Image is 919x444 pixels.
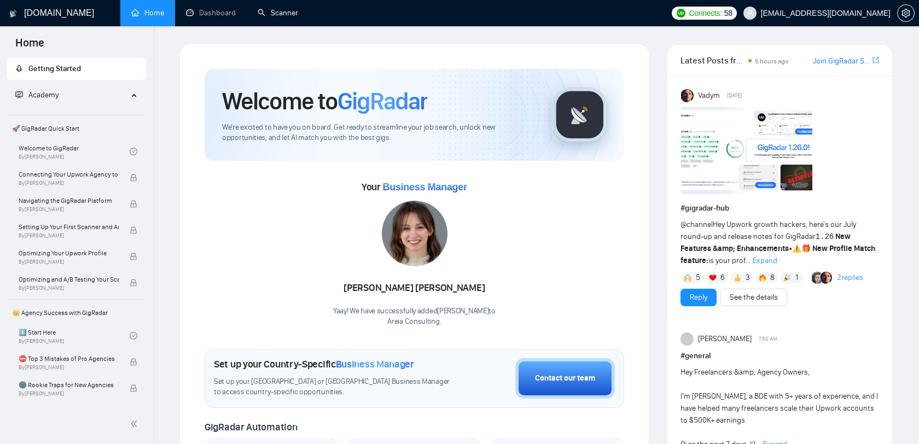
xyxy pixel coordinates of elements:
span: [PERSON_NAME] [698,333,752,345]
code: 1.26 [816,232,834,241]
span: 58 [724,7,732,19]
span: 👑 Agency Success with GigRadar [8,302,145,324]
a: setting [897,9,915,17]
span: By [PERSON_NAME] [19,364,119,371]
button: See the details [720,289,787,306]
span: setting [898,9,914,17]
span: Navigating the GigRadar Platform [19,195,119,206]
span: Hey Upwork growth hackers, here's our July round-up and release notes for GigRadar • is your prof... [680,220,875,265]
span: 🚀 GigRadar Quick Start [8,118,145,139]
span: 1 [795,272,798,283]
span: Business Manager [336,358,414,370]
span: By [PERSON_NAME] [19,206,119,213]
h1: Welcome to [222,86,427,116]
span: 8 [770,272,775,283]
span: export [873,56,879,65]
span: GigRadar [338,86,427,116]
span: GigRadar Automation [205,421,297,433]
span: By [PERSON_NAME] [19,390,119,397]
span: 🌚 Rookie Traps for New Agencies [19,379,119,390]
span: rocket [15,65,23,72]
a: searchScanner [258,8,298,17]
span: Home [7,35,53,58]
span: Business Manager [382,182,467,192]
a: See the details [730,291,778,303]
span: fund-projection-screen [15,91,23,98]
div: [PERSON_NAME] [PERSON_NAME] [333,279,496,297]
span: 7:50 AM [759,334,777,344]
span: Setting Up Your First Scanner and Auto-Bidder [19,221,119,232]
img: 🙌 [684,274,691,282]
a: Welcome to GigRadarBy[PERSON_NAME] [19,139,130,163]
div: Contact our team [535,372,595,384]
span: Vadym [698,90,720,102]
span: Academy [15,90,59,100]
span: ⛔ Top 3 Mistakes of Pro Agencies [19,353,119,364]
a: Reply [690,291,707,303]
img: ❤️ [709,274,717,282]
a: export [873,55,879,66]
span: By [PERSON_NAME] [19,285,119,291]
span: [DATE] [727,91,742,101]
span: Latest Posts from the GigRadar Community [680,54,745,67]
span: 5 hours ago [755,57,789,65]
span: Your [362,181,467,193]
span: 🎁 [801,244,811,253]
span: lock [130,174,137,182]
img: 🔥 [759,274,766,282]
span: 6 [720,272,725,283]
span: double-left [130,418,141,429]
button: setting [897,4,915,22]
span: Expand [753,256,777,265]
img: Vadym [681,89,694,102]
span: Set up your [GEOGRAPHIC_DATA] or [GEOGRAPHIC_DATA] Business Manager to access country-specific op... [214,377,455,398]
span: lock [130,200,137,208]
h1: # general [680,350,879,362]
span: @channel [680,220,713,229]
span: lock [130,358,137,366]
li: Getting Started [7,58,146,80]
img: 🎉 [783,274,791,282]
span: lock [130,226,137,234]
button: Reply [680,289,717,306]
span: By [PERSON_NAME] [19,259,119,265]
span: Optimizing and A/B Testing Your Scanner for Better Results [19,274,119,285]
a: 2replies [837,272,863,283]
span: lock [130,384,137,392]
span: Connecting Your Upwork Agency to GigRadar [19,169,119,180]
img: gigradar-logo.png [552,87,607,142]
span: user [746,9,754,17]
a: Join GigRadar Slack Community [813,55,870,67]
span: 3 [746,272,750,283]
span: Getting Started [28,64,81,73]
img: 1717012279191-83.jpg [382,201,447,266]
span: We're excited to have you on board. Get ready to streamline your job search, unlock new opportuni... [222,122,534,143]
span: Optimizing Your Upwork Profile [19,248,119,259]
h1: Set up your Country-Specific [214,358,414,370]
p: Areia Consulting . [333,317,496,327]
a: dashboardDashboard [186,8,236,17]
div: Yaay! We have successfully added [PERSON_NAME] to [333,306,496,327]
span: lock [130,279,137,287]
img: logo [9,5,17,22]
img: F09AC4U7ATU-image.png [681,107,812,194]
span: By [PERSON_NAME] [19,180,119,186]
span: lock [130,253,137,260]
img: 👍 [734,274,741,282]
h1: # gigradar-hub [680,202,879,214]
iframe: Intercom live chat [882,407,908,433]
span: Academy [28,90,59,100]
span: check-circle [130,332,137,340]
span: By [PERSON_NAME] [19,232,119,239]
span: check-circle [130,148,137,155]
span: Connects: [689,7,722,19]
span: 5 [696,272,700,283]
img: Alex B [812,272,824,284]
a: 1️⃣ Start HereBy[PERSON_NAME] [19,324,130,348]
button: Contact our team [515,358,615,399]
img: upwork-logo.png [677,9,685,17]
a: homeHome [131,8,164,17]
span: ⚠️ [792,244,801,253]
